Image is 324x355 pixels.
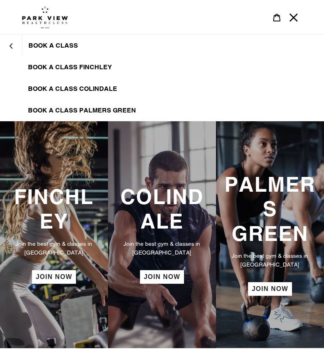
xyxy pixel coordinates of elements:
[116,239,208,257] p: Join the best gym & classes in [GEOGRAPHIC_DATA]
[8,185,100,234] h3: FINCHLEY
[8,239,100,257] p: Join the best gym & classes in [GEOGRAPHIC_DATA]
[248,282,292,296] a: JOIN NOW: Palmers Green Membership
[28,85,117,93] span: BOOK A CLASS COLINDALE
[224,172,316,246] h3: PALMERS GREEN
[140,270,184,284] a: JOIN NOW: Colindale Membership
[116,185,208,234] h3: COLINDALE
[285,8,302,26] button: Menu
[28,63,112,71] span: BOOK A CLASS FINCHLEY
[32,270,76,284] a: JOIN NOW: Finchley Membership
[22,6,68,28] img: Park view health clubs is a gym near you.
[28,106,136,114] span: BOOK A CLASS PALMERS GREEN
[28,42,78,50] span: BOOK A CLASS
[224,251,316,269] p: Join the best gym & classes in [GEOGRAPHIC_DATA]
